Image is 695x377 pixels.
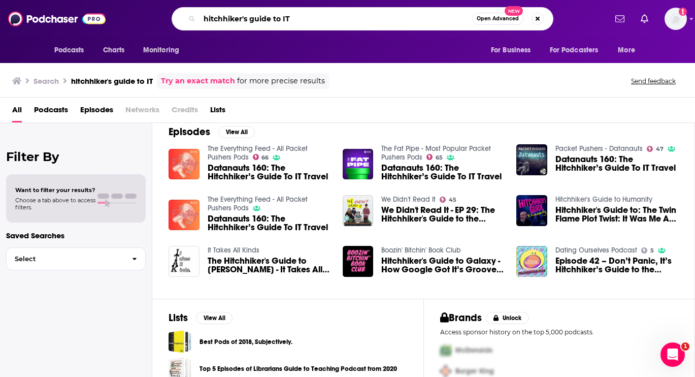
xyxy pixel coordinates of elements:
p: Access sponsor history on the top 5,000 podcasts. [440,328,679,336]
span: More [618,43,635,57]
img: Podchaser - Follow, Share and Rate Podcasts [8,9,106,28]
h3: Search [34,76,59,86]
a: Packet Pushers - Datanauts [555,144,643,153]
svg: Add a profile image [679,8,687,16]
button: Send feedback [628,77,679,85]
a: The Hitchhiker's Guide to Krispy Kreme - It Takes All Kinds Podcast #3 [208,257,330,274]
a: Lists [210,102,225,122]
img: We Didn't Read It - EP 29: The Hitchhiker's Guide to the Galaxy [343,195,374,226]
button: View All [218,126,255,138]
a: Episodes [80,102,113,122]
a: Show notifications dropdown [637,10,652,27]
img: Datanauts 160: The Hitchhiker’s Guide To IT Travel [343,149,374,180]
a: Try an exact match [161,75,235,87]
a: Best Pods of 2018, Subjectively. [169,330,191,353]
button: Show profile menu [665,8,687,30]
a: 47 [647,146,664,152]
p: Saved Searches [6,231,146,240]
button: View All [196,312,233,324]
a: It Takes All Kinds [208,246,259,255]
a: 5 [641,247,654,254]
a: EpisodesView All [169,125,255,138]
img: Datanauts 160: The Hitchhiker’s Guide To IT Travel [169,149,200,180]
span: The Hitchhiker's Guide to [PERSON_NAME] - It Takes All Kinds Podcast #3 [208,257,330,274]
a: Datanauts 160: The Hitchhiker’s Guide To IT Travel [381,164,504,181]
a: The Everything Feed - All Packet Pushers Pods [208,144,308,162]
iframe: Intercom live chat [660,342,685,367]
img: Hitchhiker's Guide to Galaxy - How Google Got It’s Groove Back [343,246,374,277]
button: open menu [543,41,613,60]
a: Charts [96,41,131,60]
span: Credits [172,102,198,122]
a: The Everything Feed - All Packet Pushers Pods [208,195,308,212]
span: Monitoring [143,43,179,57]
a: Best Pods of 2018, Subjectively. [200,336,292,348]
a: Top 5 Episodes of Librarians Guide to Teaching Podcast from 2020 [200,363,397,374]
span: Networks [125,102,159,122]
img: Hitchhiker's Guide to: The Twin Flame Plot Twist: It Was Me All Along [516,195,547,226]
a: Episode 42 – Don’t Panic, It’s Hitchhiker’s Guide to the Galaxy [555,257,678,274]
button: Unlock [486,312,529,324]
span: for more precise results [237,75,325,87]
h3: hitchhiker's guide to IT [71,76,153,86]
span: 65 [436,155,443,160]
span: 47 [656,147,664,151]
span: Burger King [455,367,494,375]
input: Search podcasts, credits, & more... [200,11,472,27]
a: Hitchhiker's Guide to: The Twin Flame Plot Twist: It Was Me All Along [555,206,678,223]
span: 66 [261,155,269,160]
span: For Business [491,43,531,57]
span: 1 [681,342,689,351]
span: Open Advanced [477,16,519,21]
h2: Brands [440,311,482,324]
span: Logged in as systemsteam [665,8,687,30]
img: The Hitchhiker's Guide to Krispy Kreme - It Takes All Kinds Podcast #3 [169,246,200,277]
span: Podcasts [54,43,84,57]
button: Open AdvancedNew [472,13,523,25]
h2: Lists [169,311,188,324]
a: We Didn't Read It - EP 29: The Hitchhiker's Guide to the Galaxy [381,206,504,223]
a: Datanauts 160: The Hitchhiker’s Guide To IT Travel [208,164,330,181]
span: Hitchhiker's Guide to Galaxy - How Google Got It’s Groove Back [381,257,504,274]
a: 66 [253,154,269,160]
a: Show notifications dropdown [611,10,628,27]
img: Datanauts 160: The Hitchhiker’s Guide To IT Travel [516,144,547,175]
a: Hitchhiker's Guide to Humanity [555,195,652,204]
a: All [12,102,22,122]
a: Episode 42 – Don’t Panic, It’s Hitchhiker’s Guide to the Galaxy [516,246,547,277]
img: First Pro Logo [436,340,455,361]
a: Podcasts [34,102,68,122]
a: 65 [426,154,443,160]
a: Datanauts 160: The Hitchhiker’s Guide To IT Travel [555,155,678,172]
a: We Didn't Read It [381,195,436,204]
a: Boozin' Bitchin' Book Club [381,246,461,255]
img: Datanauts 160: The Hitchhiker’s Guide To IT Travel [169,200,200,231]
button: open menu [47,41,97,60]
span: Datanauts 160: The Hitchhiker’s Guide To IT Travel [208,214,330,232]
a: Dating Ourselves Podcast [555,246,637,255]
h2: Episodes [169,125,210,138]
a: ListsView All [169,311,233,324]
span: New [505,6,523,16]
h2: Filter By [6,149,146,164]
button: open menu [611,41,648,60]
div: Search podcasts, credits, & more... [172,7,553,30]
